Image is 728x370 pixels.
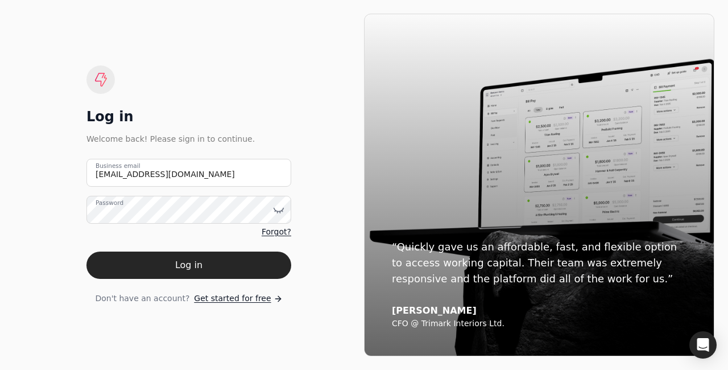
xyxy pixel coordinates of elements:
[392,239,686,287] div: “Quickly gave us an affordable, fast, and flexible option to access working capital. Their team w...
[86,133,291,145] div: Welcome back! Please sign in to continue.
[392,305,686,316] div: [PERSON_NAME]
[194,293,282,305] a: Get started for free
[392,319,686,329] div: CFO @ Trimark Interiors Ltd.
[96,162,140,171] label: Business email
[86,252,291,279] button: Log in
[96,199,123,208] label: Password
[194,293,271,305] span: Get started for free
[262,226,291,238] a: Forgot?
[86,108,291,126] div: Log in
[95,293,189,305] span: Don't have an account?
[689,331,717,359] div: Open Intercom Messenger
